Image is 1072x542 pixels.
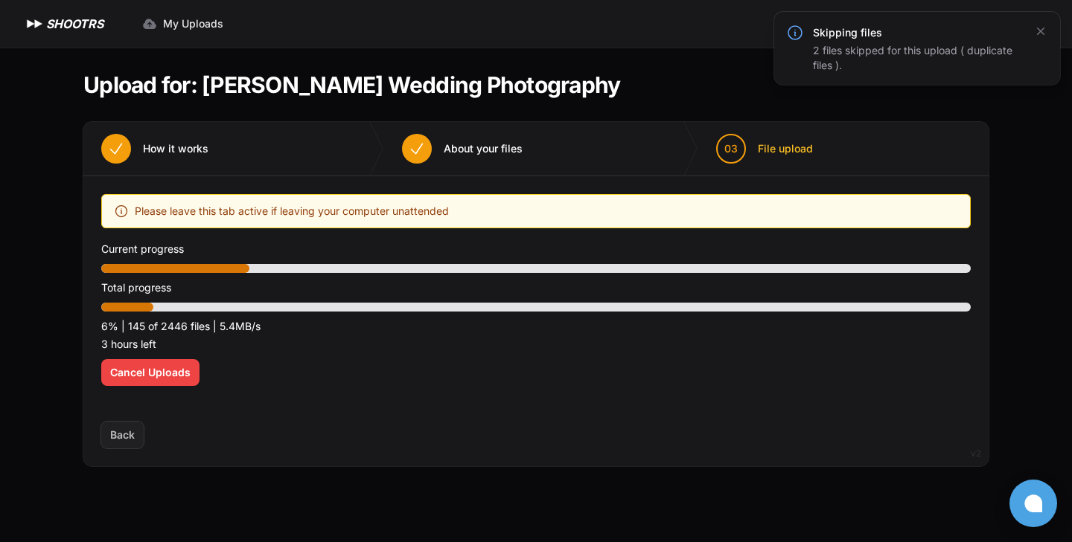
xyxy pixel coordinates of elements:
h1: Upload for: [PERSON_NAME] Wedding Photography [83,71,620,98]
a: SHOOTRS SHOOTRS [24,15,103,33]
a: My Uploads [133,10,232,37]
span: 03 [724,141,738,156]
span: How it works [143,141,208,156]
button: Open chat window [1009,480,1057,527]
p: Total progress [101,279,971,297]
p: 6% | 145 of 2446 files | 5.4MB/s [101,317,971,335]
span: File upload [758,141,813,156]
button: 03 File upload [698,122,831,175]
h3: Skipping files [813,25,1024,40]
button: About your files [384,122,540,175]
span: My Uploads [163,16,223,31]
span: Cancel Uploads [110,365,191,380]
p: Current progress [101,240,971,258]
h1: SHOOTRS [46,15,103,33]
span: About your files [444,141,523,156]
div: v2 [971,445,981,462]
div: 2 files skipped for this upload ( duplicate files ). [813,43,1024,73]
span: Please leave this tab active if leaving your computer unattended [135,202,449,220]
button: How it works [83,122,226,175]
p: 3 hours left [101,335,971,353]
img: SHOOTRS [24,15,46,33]
button: Cancel Uploads [101,359,200,386]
